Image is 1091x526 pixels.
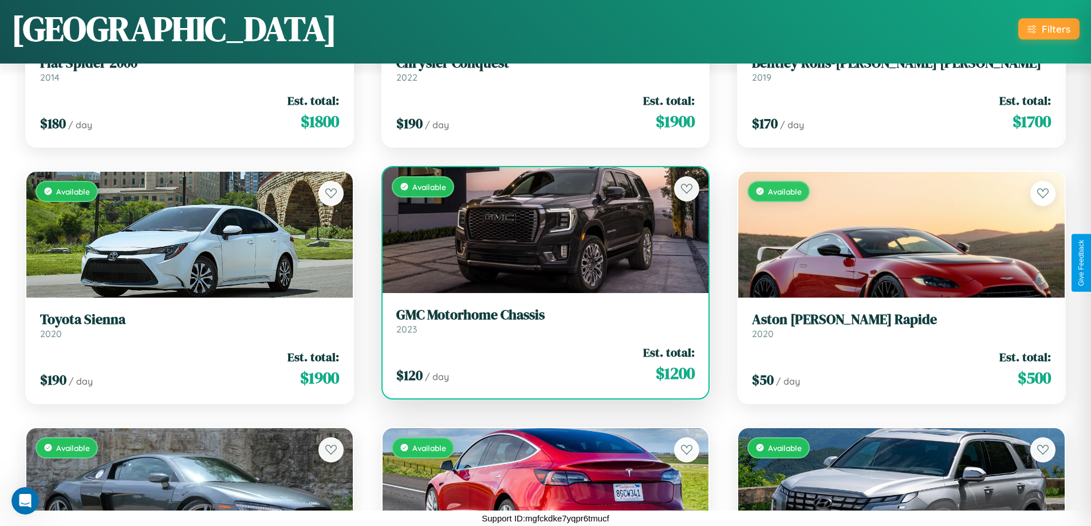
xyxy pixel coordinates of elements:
[425,119,449,130] span: / day
[69,375,93,387] span: / day
[56,443,90,453] span: Available
[300,366,339,389] span: $ 1900
[656,110,695,133] span: $ 1900
[768,443,802,453] span: Available
[40,328,62,339] span: 2020
[40,55,339,72] h3: Fiat Spider 2000
[999,349,1051,365] span: Est. total:
[40,72,60,83] span: 2014
[643,344,695,361] span: Est. total:
[11,5,337,52] h1: [GEOGRAPHIC_DATA]
[768,187,802,196] span: Available
[287,92,339,109] span: Est. total:
[11,487,39,515] iframe: Intercom live chat
[301,110,339,133] span: $ 1800
[396,72,418,83] span: 2022
[780,119,804,130] span: / day
[396,55,695,83] a: Chrysler Conquest2022
[396,114,423,133] span: $ 190
[412,443,446,453] span: Available
[1042,23,1070,35] div: Filters
[287,349,339,365] span: Est. total:
[752,311,1051,328] h3: Aston [PERSON_NAME] Rapide
[752,311,1051,339] a: Aston [PERSON_NAME] Rapide2020
[752,72,771,83] span: 2019
[68,119,92,130] span: / day
[643,92,695,109] span: Est. total:
[1077,240,1085,286] div: Give Feedback
[56,187,90,196] span: Available
[999,92,1051,109] span: Est. total:
[752,55,1051,72] h3: Bentley Rolls-[PERSON_NAME] [PERSON_NAME]
[40,55,339,83] a: Fiat Spider 20002014
[412,182,446,192] span: Available
[40,311,339,328] h3: Toyota Sienna
[396,55,695,72] h3: Chrysler Conquest
[1013,110,1051,133] span: $ 1700
[752,114,778,133] span: $ 170
[752,370,774,389] span: $ 50
[396,307,695,323] h3: GMC Motorhome Chassis
[425,371,449,382] span: / day
[1018,18,1080,39] button: Filters
[40,311,339,339] a: Toyota Sienna2020
[40,114,66,133] span: $ 180
[1018,366,1051,389] span: $ 500
[752,328,774,339] span: 2020
[752,55,1051,83] a: Bentley Rolls-[PERSON_NAME] [PERSON_NAME]2019
[396,366,423,385] span: $ 120
[776,375,800,387] span: / day
[396,307,695,335] a: GMC Motorhome Chassis2023
[656,362,695,385] span: $ 1200
[40,370,66,389] span: $ 190
[396,323,417,335] span: 2023
[482,511,609,526] p: Support ID: mgfckdke7yqpr6tmucf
